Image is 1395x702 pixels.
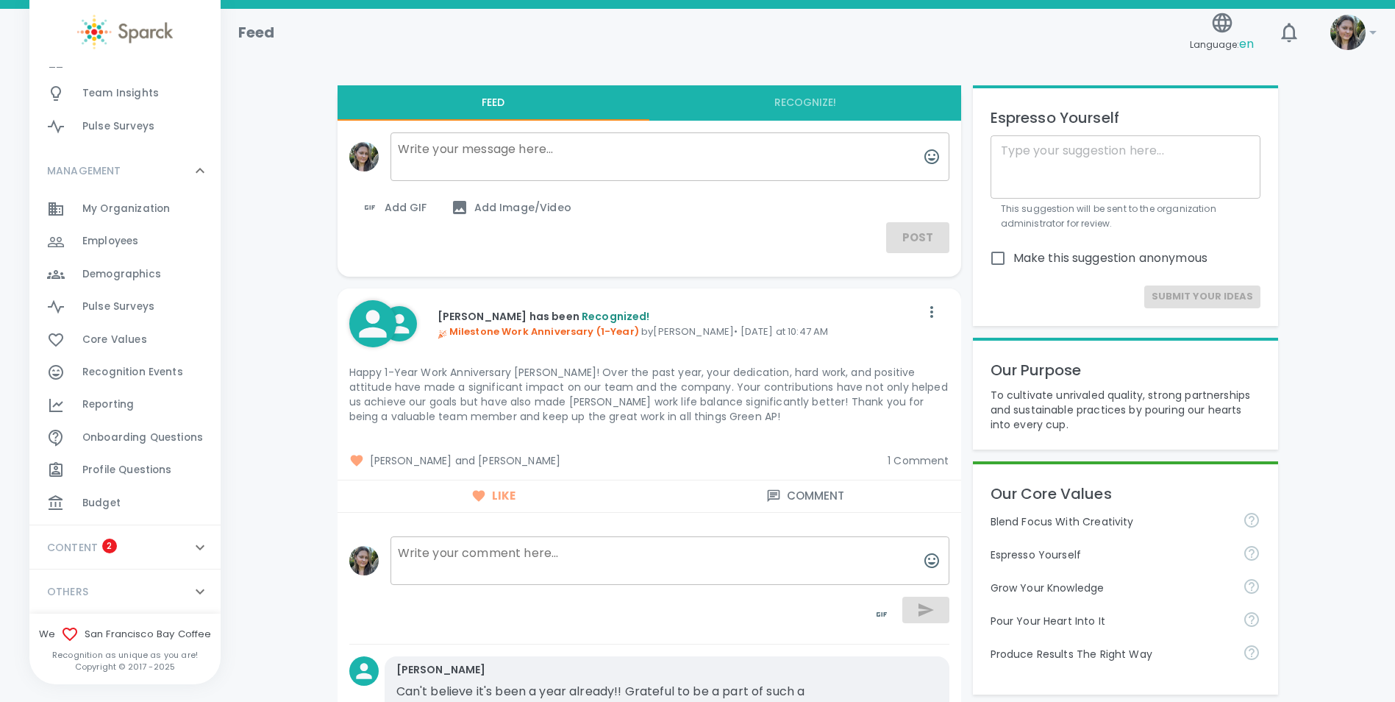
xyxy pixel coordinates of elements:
p: OTHERS [47,584,88,599]
p: MANAGEMENT [47,163,121,178]
button: toggle password visibility [864,597,899,632]
a: Core Values [29,324,221,356]
a: Recognition Events [29,356,221,389]
span: Add GIF [361,199,427,216]
span: Recognized! [582,309,650,324]
a: Reporting [29,389,221,421]
span: [PERSON_NAME] and [PERSON_NAME] [349,453,877,468]
span: 1 Comment [888,453,949,468]
svg: Follow your curiosity and learn together [1243,578,1260,595]
span: Team Insights [82,86,159,101]
a: My Organization [29,193,221,225]
p: Produce Results The Right Way [991,647,1232,662]
span: Reporting [82,397,134,412]
button: Recognize! [649,85,961,121]
p: [PERSON_NAME] has been [438,309,920,324]
a: Profile Questions [29,454,221,486]
p: Our Core Values [991,482,1261,506]
div: MANAGEMENT [29,149,221,193]
p: Espresso Yourself [991,106,1261,130]
div: MANAGEMENT [29,193,221,525]
p: Blend Focus With Creativity [991,514,1232,529]
span: Make this suggestion anonymous [1013,249,1208,267]
a: Pulse Surveys [29,110,221,143]
p: Grow Your Knowledge [991,581,1232,595]
button: Feed [338,85,649,121]
span: Profile Questions [82,463,172,478]
a: Team Insights [29,77,221,110]
span: Milestone Work Anniversary (1-Year) [438,325,639,338]
p: Recognition as unique as you are! [29,649,221,661]
p: Pour Your Heart Into It [991,614,1232,628]
span: Language: [1190,35,1254,54]
p: Happy 1-Year Work Anniversary [PERSON_NAME]! Over the past year, your dedication, hard work, and ... [349,365,949,424]
p: This suggestion will be sent to the organization administrator for review. [1001,202,1251,231]
img: Sparck logo [77,15,173,49]
span: My Organization [82,202,170,216]
div: interaction tabs [338,85,961,121]
p: [PERSON_NAME] [396,662,486,677]
a: Sparck logo [29,15,221,49]
span: We San Francisco Bay Coffee [29,625,221,643]
div: CONTENT2 [29,525,221,570]
a: Onboarding Questions [29,422,221,454]
span: Core Values [82,333,147,347]
button: Like [338,481,649,511]
span: Budget [82,496,121,511]
p: Our Purpose [991,358,1261,382]
img: Picture of Mackenzie Vega [349,546,379,575]
p: Copyright © 2017 - 2025 [29,661,221,673]
p: To cultivate unrivaled quality, strong partnerships and sustainable practices by pouring our hear... [991,388,1261,432]
span: Demographics [82,267,161,282]
span: Recognition Events [82,365,183,380]
span: en [1239,35,1254,52]
svg: Achieve goals today and innovate for tomorrow [1243,511,1260,529]
h1: Feed [238,21,275,44]
button: Comment [649,481,961,511]
p: by [PERSON_NAME] • [DATE] at 10:47 AM [438,325,920,339]
a: Pulse Surveys [29,291,221,323]
p: Espresso Yourself [991,547,1232,562]
img: Picture of Mackenzie [1330,15,1366,50]
p: CONTENT [47,540,98,555]
button: Language:en [1184,7,1260,59]
a: Demographics [29,258,221,291]
span: Employees [82,234,138,249]
a: Employees [29,225,221,258]
span: Add Image/Video [451,199,571,216]
img: Picture of Mackenzie [349,142,379,171]
span: Pulse Surveys [82,299,154,314]
div: OTHERS [29,570,221,614]
span: Pulse Surveys [82,119,154,134]
span: 2 [102,539,117,553]
span: Onboarding Questions [82,430,203,445]
svg: Share your voice and your ideas [1243,545,1260,562]
svg: Find success working together and doing the right thing [1243,644,1260,662]
svg: Come to work to make a difference in your own way [1243,611,1260,628]
a: Budget [29,487,221,520]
